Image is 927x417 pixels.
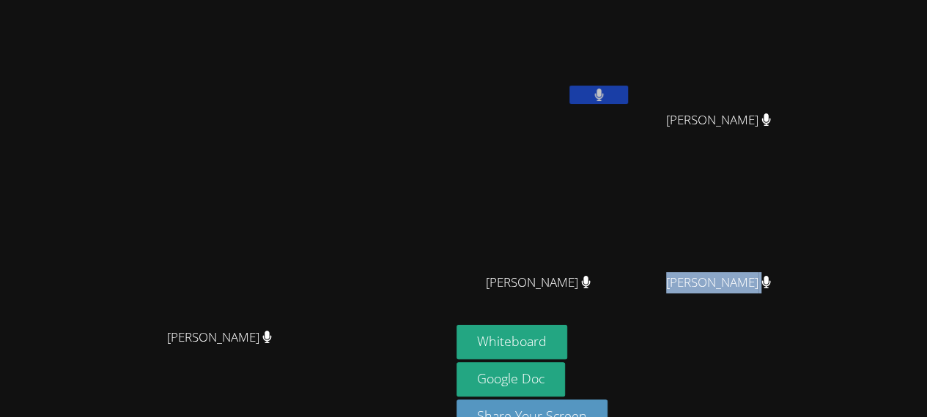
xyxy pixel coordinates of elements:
span: [PERSON_NAME] [666,272,771,293]
a: Google Doc [457,362,565,397]
button: Whiteboard [457,325,567,359]
span: [PERSON_NAME] [167,327,272,348]
span: [PERSON_NAME] [486,272,591,293]
span: [PERSON_NAME] [666,110,771,131]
